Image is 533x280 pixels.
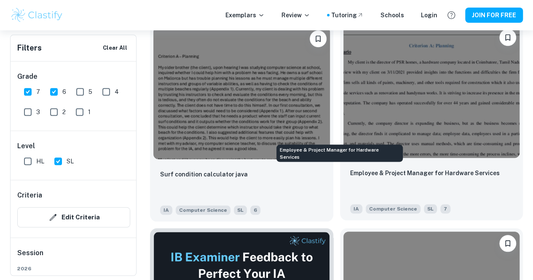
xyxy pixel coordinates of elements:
span: 6 [250,205,260,215]
span: 2026 [17,265,130,272]
span: 1 [88,107,91,117]
h6: Level [17,141,130,151]
span: IA [350,204,362,213]
span: IA [160,205,172,215]
span: SL [67,157,74,166]
p: Surf condition calculator java [160,170,248,179]
span: 5 [88,87,92,96]
button: Please log in to bookmark exemplars [499,29,516,46]
button: Help and Feedback [444,8,458,22]
h6: Session [17,248,130,265]
button: Please log in to bookmark exemplars [310,30,327,47]
a: Login [421,11,437,20]
span: 4 [115,87,119,96]
span: 6 [62,87,66,96]
img: Computer Science IA example thumbnail: Employee & Project Manager for Hardware [343,26,520,158]
h6: Grade [17,72,130,82]
span: 3 [36,107,40,117]
span: 7 [440,204,450,213]
p: Exemplars [225,11,265,20]
span: SL [424,204,437,213]
img: Computer Science IA example thumbnail: Surf condition calculator java [153,27,330,159]
p: Review [281,11,310,20]
a: Tutoring [331,11,364,20]
div: Employee & Project Manager for Hardware Services [276,144,403,162]
button: Clear All [101,42,129,54]
span: SL [234,205,247,215]
h6: Filters [17,42,42,54]
a: Schools [380,11,404,20]
p: Employee & Project Manager for Hardware Services [350,168,500,178]
span: Computer Science [366,204,421,213]
button: JOIN FOR FREE [465,8,523,23]
span: 2 [62,107,66,117]
a: Please log in to bookmark exemplarsSurf condition calculator javaIAComputer ScienceSL6 [150,24,333,221]
a: Please log in to bookmark exemplarsEmployee & Project Manager for Hardware ServicesIAComputer Sci... [340,24,523,221]
h6: Criteria [17,190,42,200]
button: Please log in to bookmark exemplars [499,235,516,252]
span: 7 [36,87,40,96]
span: HL [36,157,44,166]
button: Edit Criteria [17,207,130,227]
span: Computer Science [176,205,230,215]
img: Clastify logo [10,7,64,24]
